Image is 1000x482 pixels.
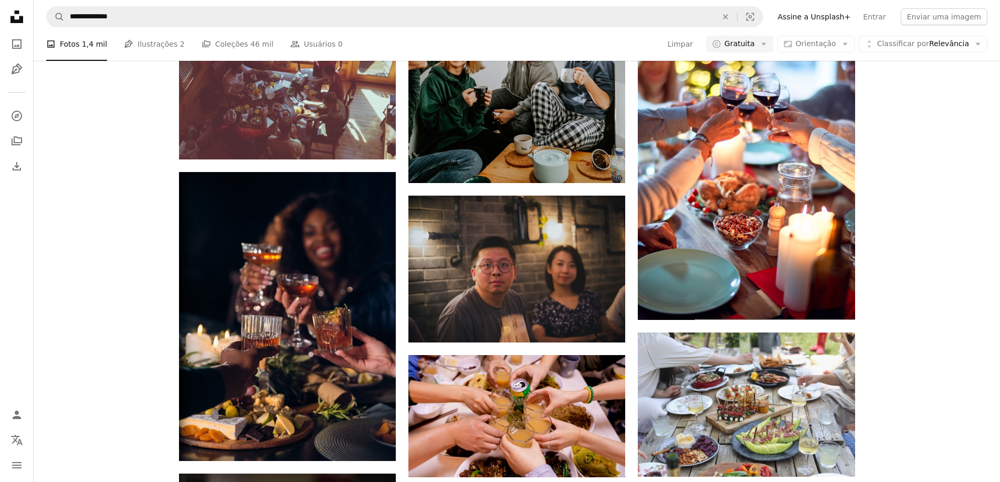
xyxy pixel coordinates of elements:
[877,39,929,48] span: Classificar por
[6,6,27,29] a: Início — Unsplash
[877,39,969,49] span: Relevância
[290,27,343,61] a: Usuários 0
[6,430,27,451] button: Idioma
[250,38,273,50] span: 46 mil
[179,82,396,92] a: pessoas ao redor da mesa
[724,39,755,49] span: Gratuita
[777,36,855,52] button: Orientação
[638,152,855,162] a: mulher na camisa branca da manga comprida que segura o copo do vinho
[6,131,27,152] a: Coleções
[338,38,343,50] span: 0
[6,105,27,126] a: Explorar
[6,59,27,80] a: Ilustrações
[179,172,396,461] img: um grupo de pessoas brindando com bebidas
[714,7,737,27] button: Limpar
[638,333,855,477] img: grupo de pessoas comendo no quintal
[408,196,625,342] img: homem na camisa preta do pescoço da tripulação ao lado da mulher na camisa floral preta e branca
[901,8,987,25] button: Enviar uma imagem
[408,355,625,477] img: um grupo de pessoas brindando com bebidas em uma mesa de jantar
[202,27,273,61] a: Coleções 46 mil
[6,156,27,177] a: Histórico de downloads
[638,400,855,409] a: grupo de pessoas comendo no quintal
[179,312,396,321] a: um grupo de pessoas brindando com bebidas
[796,39,836,48] span: Orientação
[859,36,987,52] button: Classificar porRelevância
[6,34,27,55] a: Fotos
[47,7,65,27] button: Pesquise na Unsplash
[738,7,763,27] button: Pesquisa visual
[6,404,27,425] a: Entrar / Cadastrar-se
[408,264,625,274] a: homem na camisa preta do pescoço da tripulação ao lado da mulher na camisa floral preta e branca
[6,455,27,476] button: Menu
[772,8,857,25] a: Assine a Unsplash+
[706,36,773,52] button: Gratuita
[857,8,892,25] a: Entrar
[179,15,396,159] img: pessoas ao redor da mesa
[124,27,185,61] a: Ilustrações 2
[667,36,694,52] button: Limpar
[46,6,763,27] form: Pesquise conteúdo visual em todo o site
[180,38,185,50] span: 2
[408,411,625,421] a: um grupo de pessoas brindando com bebidas em uma mesa de jantar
